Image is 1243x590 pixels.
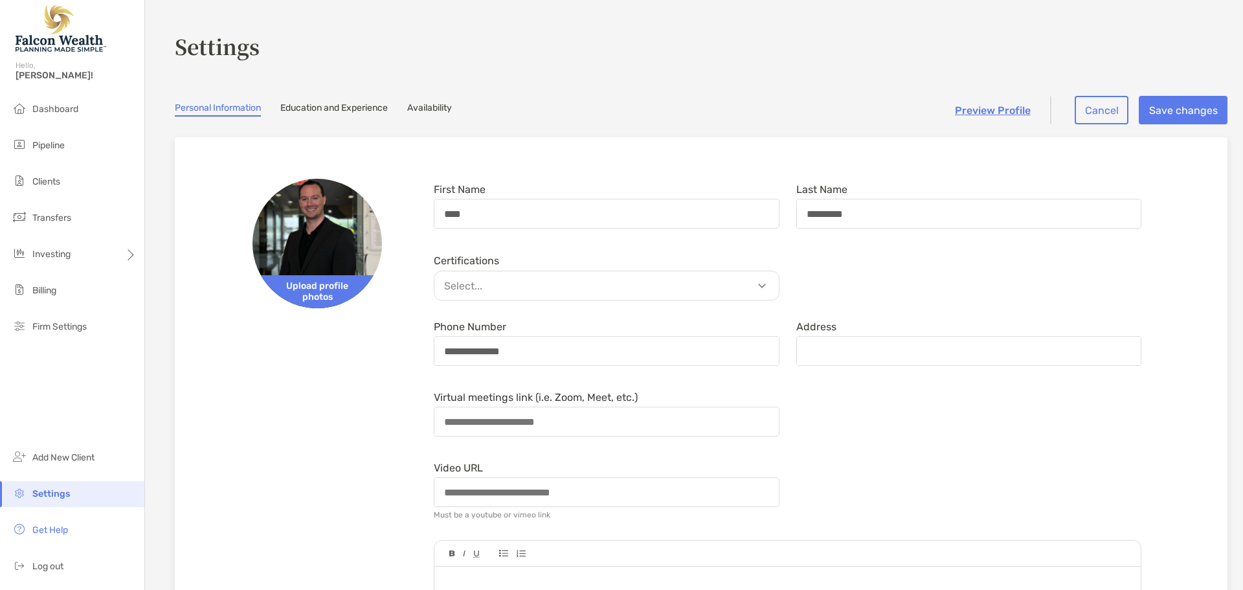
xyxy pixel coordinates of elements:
[32,488,70,499] span: Settings
[12,521,27,537] img: get-help icon
[955,104,1031,117] a: Preview Profile
[438,278,782,294] p: Select...
[32,176,60,187] span: Clients
[16,5,106,52] img: Falcon Wealth Planning Logo
[32,140,65,151] span: Pipeline
[434,321,506,332] label: Phone Number
[434,462,483,473] label: Video URL
[1139,96,1227,124] button: Save changes
[252,179,382,308] img: Avatar
[252,275,382,308] span: Upload profile photos
[32,525,68,536] span: Get Help
[12,173,27,188] img: clients icon
[32,104,78,115] span: Dashboard
[32,212,71,223] span: Transfers
[463,550,465,557] img: Editor control icon
[434,510,550,519] div: Must be a youtube or vimeo link
[1075,96,1128,124] button: Cancel
[499,550,508,557] img: Editor control icon
[280,102,388,117] a: Education and Experience
[796,321,836,332] label: Address
[32,285,56,296] span: Billing
[32,561,63,572] span: Log out
[12,485,27,501] img: settings icon
[16,70,137,81] span: [PERSON_NAME]!
[32,321,87,332] span: Firm Settings
[175,31,1227,61] h3: Settings
[32,249,71,260] span: Investing
[796,184,847,195] label: Last Name
[434,392,638,403] label: Virtual meetings link (i.e. Zoom, Meet, etc.)
[12,558,27,573] img: logout icon
[434,255,779,267] div: Certifications
[516,550,526,558] img: Editor control icon
[12,282,27,297] img: billing icon
[407,102,452,117] a: Availability
[12,245,27,261] img: investing icon
[12,137,27,152] img: pipeline icon
[12,209,27,225] img: transfers icon
[449,550,455,557] img: Editor control icon
[12,100,27,116] img: dashboard icon
[12,318,27,334] img: firm-settings icon
[473,550,480,558] img: Editor control icon
[175,102,261,117] a: Personal Information
[434,184,486,195] label: First Name
[32,452,95,463] span: Add New Client
[12,449,27,464] img: add_new_client icon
